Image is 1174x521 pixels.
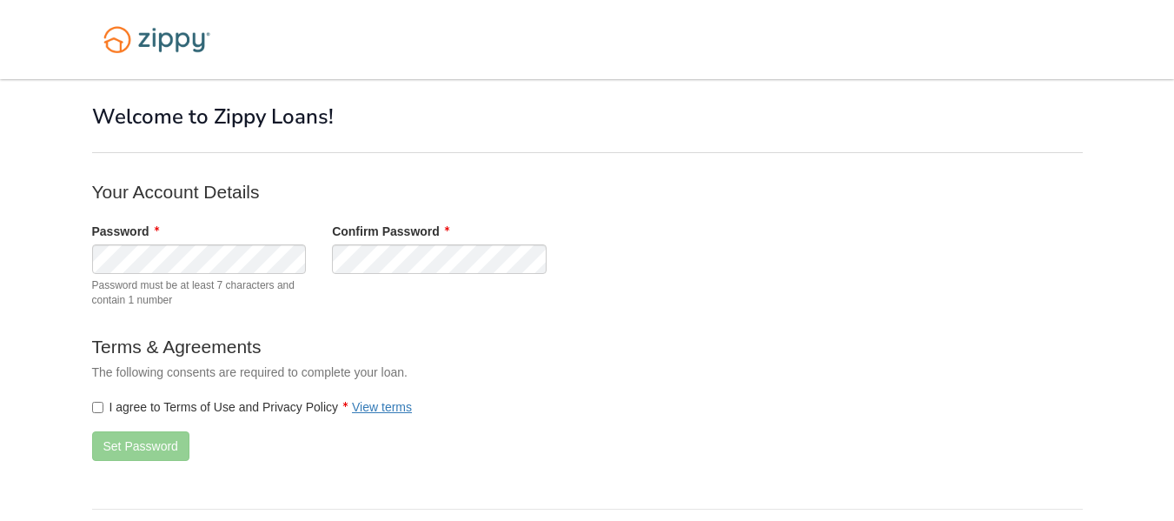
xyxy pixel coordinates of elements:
[92,223,159,240] label: Password
[92,278,307,308] span: Password must be at least 7 characters and contain 1 number
[92,398,413,416] label: I agree to Terms of Use and Privacy Policy
[332,244,547,274] input: Verify Password
[92,179,787,204] p: Your Account Details
[92,105,1083,128] h1: Welcome to Zippy Loans!
[92,334,787,359] p: Terms & Agreements
[92,431,189,461] button: Set Password
[332,223,449,240] label: Confirm Password
[352,400,412,414] a: View terms
[92,364,787,381] p: The following consents are required to complete your loan.
[92,17,222,62] img: Logo
[92,402,103,413] input: I agree to Terms of Use and Privacy PolicyView terms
